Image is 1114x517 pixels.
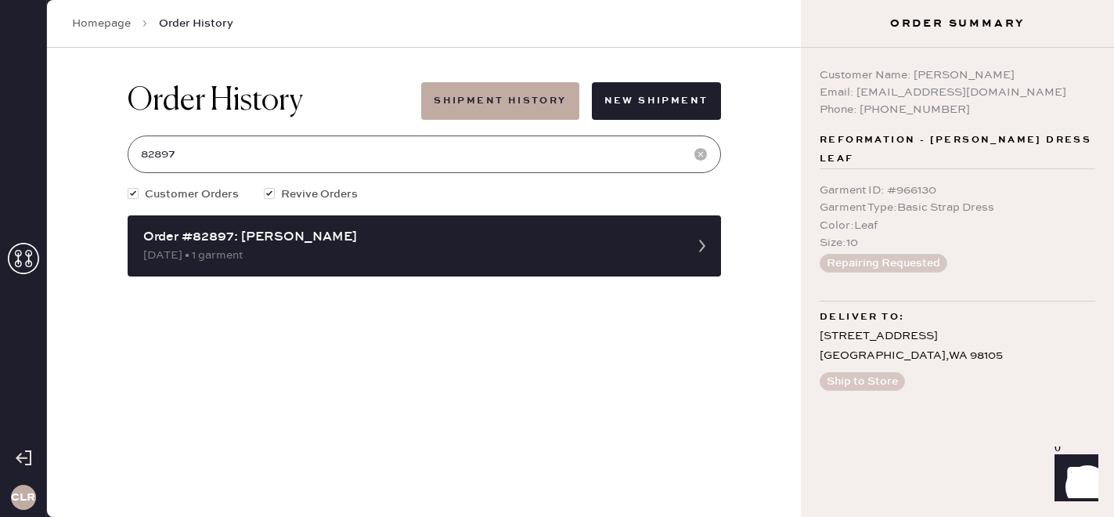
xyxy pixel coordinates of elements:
[281,186,358,203] span: Revive Orders
[820,182,1095,199] div: Garment ID : # 966130
[421,82,579,120] button: Shipment History
[820,372,905,391] button: Ship to Store
[820,254,947,273] button: Repairing Requested
[143,247,677,264] div: [DATE] • 1 garment
[820,199,1095,216] div: Garment Type : Basic Strap Dress
[1040,446,1107,514] iframe: Front Chat
[72,16,131,31] a: Homepage
[820,67,1095,84] div: Customer Name: [PERSON_NAME]
[820,308,904,327] span: Deliver to:
[820,101,1095,118] div: Phone: [PHONE_NUMBER]
[143,228,677,247] div: Order #82897: [PERSON_NAME]
[128,82,303,120] h1: Order History
[820,234,1095,251] div: Size : 10
[820,327,1095,366] div: [STREET_ADDRESS] [GEOGRAPHIC_DATA] , WA 98105
[820,131,1095,168] span: Reformation - [PERSON_NAME] Dress Leaf
[128,136,721,173] input: Search by order number, customer name, email or phone number
[820,217,1095,234] div: Color : Leaf
[820,84,1095,101] div: Email: [EMAIL_ADDRESS][DOMAIN_NAME]
[592,82,721,120] button: New Shipment
[11,492,35,503] h3: CLR
[801,16,1114,31] h3: Order Summary
[159,16,233,31] span: Order History
[145,186,239,203] span: Customer Orders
